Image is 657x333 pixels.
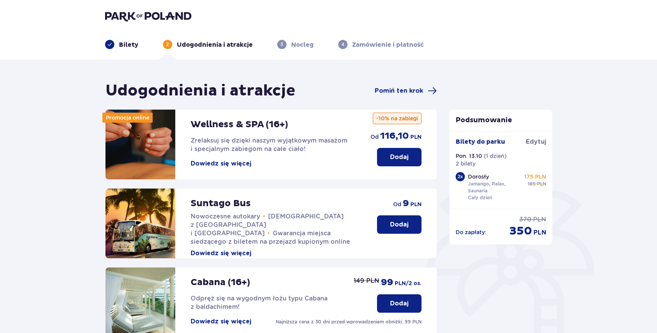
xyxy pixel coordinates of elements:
[377,215,422,234] button: Dodaj
[380,130,409,142] span: 116,10
[410,133,422,141] span: PLN
[291,41,314,49] p: Nocleg
[105,81,295,100] h1: Udogodnienia i atrakcje
[456,228,486,236] p: Do zapłaty :
[484,152,507,160] p: ( 1 dzień )
[375,87,423,95] span: Pomiń ten krok
[468,173,489,180] p: Dorosły
[277,40,314,49] div: 3Nocleg
[338,40,424,49] div: 4Zamówienie i płatność
[390,220,408,229] p: Dodaj
[352,41,424,49] p: Zamówienie i płatność
[468,180,521,194] p: Jamango, Relax, Saunaria
[403,198,409,209] span: 9
[375,86,437,95] a: Pomiń ten krok
[166,41,169,48] p: 2
[341,41,344,48] p: 4
[191,277,250,288] p: Cabana (16+)
[191,137,347,153] span: Zrelaksuj się dzięki naszym wyjątkowym masażom i specjalnym zabiegom na całe ciało!
[381,277,393,288] span: 99
[105,40,138,49] div: Bilety
[519,215,532,224] span: 370
[263,213,265,220] span: •
[533,215,546,224] span: PLN
[456,160,476,167] p: 2 bilety
[191,198,251,209] p: Suntago Bus
[276,318,422,325] p: Najniższa cena z 30 dni przed wprowadzeniem obniżki: 99 PLN
[377,148,422,166] button: Dodaj
[450,116,552,125] p: Podsumowanie
[102,113,153,123] div: Promocja online
[534,228,546,237] span: PLN
[177,41,253,49] p: Udogodnienia i atrakcje
[163,40,253,49] div: 2Udogodnienia i atrakcje
[456,152,482,160] p: Pon. 13.10
[537,180,546,187] span: PLN
[105,110,175,179] img: attraction
[524,173,546,180] p: 175 PLN
[191,295,328,310] span: Odpręż się na wygodnym łożu typu Cabana z baldachimem!
[105,11,191,21] img: Park of Poland logo
[354,277,379,285] p: 149 PLN
[509,224,532,238] span: 350
[105,189,175,258] img: attraction
[191,159,251,168] button: Dowiedz się więcej
[410,201,422,208] span: PLN
[370,133,379,141] span: od
[191,249,251,258] button: Dowiedz się więcej
[119,41,138,49] p: Bilety
[373,113,422,124] p: -10% na zabiegi
[191,213,260,220] span: Nowoczesne autokary
[395,280,422,287] span: PLN /2 os.
[280,41,283,48] p: 3
[456,138,505,146] p: Bilety do parku
[268,230,270,237] span: •
[456,172,465,181] div: 2 x
[191,213,344,237] span: [DEMOGRAPHIC_DATA] z [GEOGRAPHIC_DATA] i [GEOGRAPHIC_DATA]
[191,317,251,326] button: Dowiedz się więcej
[393,200,401,208] span: od
[377,294,422,313] button: Dodaj
[191,119,288,130] p: Wellness & SPA (16+)
[390,153,408,161] p: Dodaj
[526,138,546,146] span: Edytuj
[468,194,492,201] p: Cały dzień
[528,180,535,187] span: 185
[390,299,408,308] p: Dodaj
